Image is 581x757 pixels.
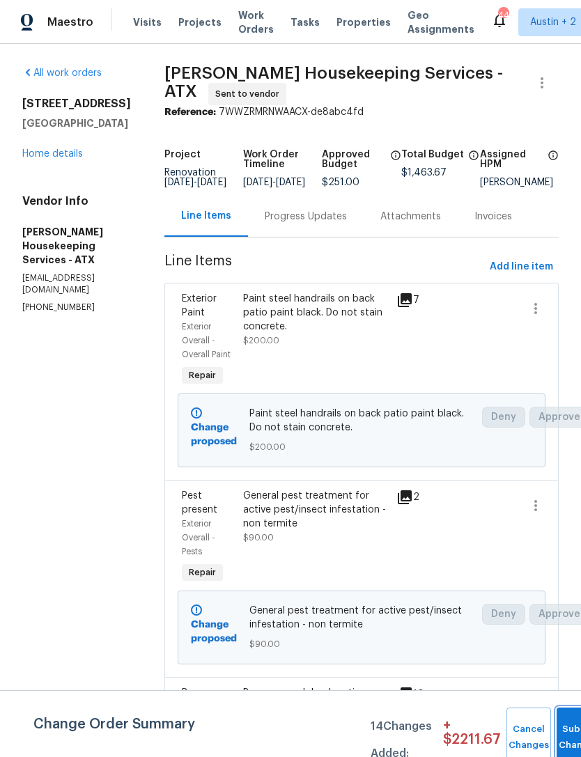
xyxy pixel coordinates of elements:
[390,150,401,178] span: The total cost of line items that have been approved by both Opendoor and the Trade Partner. This...
[22,194,131,208] h4: Vendor Info
[181,209,231,223] div: Line Items
[164,105,559,119] div: 7WWZRMRNWAACX-de8abc4fd
[164,107,216,117] b: Reference:
[249,440,474,454] span: $200.00
[322,150,385,169] h5: Approved Budget
[396,686,419,703] div: 10
[22,116,131,130] h5: [GEOGRAPHIC_DATA]
[396,292,419,309] div: 7
[178,15,222,29] span: Projects
[401,168,447,178] span: $1,463.67
[482,604,525,625] button: Deny
[498,8,508,22] div: 44
[164,150,201,159] h5: Project
[191,620,237,643] b: Change proposed
[182,520,215,556] span: Exterior Overall - Pests
[322,178,359,187] span: $251.00
[243,292,388,334] div: Paint steel handrails on back patio paint black. Do not stain concrete.
[22,272,131,296] p: [EMAIL_ADDRESS][DOMAIN_NAME]
[336,15,391,29] span: Properties
[191,423,237,446] b: Change proposed
[401,150,464,159] h5: Total Budget
[290,17,320,27] span: Tasks
[243,178,272,187] span: [DATE]
[22,225,131,267] h5: [PERSON_NAME] Housekeeping Services - ATX
[215,87,285,101] span: Sent to vendor
[249,637,474,651] span: $90.00
[197,178,226,187] span: [DATE]
[243,178,305,187] span: -
[480,178,559,187] div: [PERSON_NAME]
[164,178,194,187] span: [DATE]
[22,97,131,111] h2: [STREET_ADDRESS]
[164,178,226,187] span: -
[276,178,305,187] span: [DATE]
[133,15,162,29] span: Visits
[265,210,347,224] div: Progress Updates
[490,258,553,276] span: Add line item
[548,150,559,178] span: The hpm assigned to this work order.
[182,688,221,712] span: Pressure Washing
[243,336,279,345] span: $200.00
[468,150,479,168] span: The total cost of line items that have been proposed by Opendoor. This sum includes line items th...
[243,150,322,169] h5: Work Order Timeline
[47,15,93,29] span: Maestro
[182,491,217,515] span: Pest present
[22,302,131,313] p: [PHONE_NUMBER]
[183,565,222,579] span: Repair
[182,322,231,359] span: Exterior Overall - Overall Paint
[396,489,419,506] div: 2
[22,149,83,159] a: Home details
[238,8,274,36] span: Work Orders
[474,210,512,224] div: Invoices
[164,65,503,100] span: [PERSON_NAME] Housekeeping Services - ATX
[484,254,559,280] button: Add line item
[249,604,474,632] span: General pest treatment for active pest/insect infestation - non termite
[249,407,474,435] span: Paint steel handrails on back patio paint black. Do not stain concrete.
[480,150,543,169] h5: Assigned HPM
[243,533,274,542] span: $90.00
[243,489,388,531] div: General pest treatment for active pest/insect infestation - non termite
[182,294,217,318] span: Exterior Paint
[513,721,544,754] span: Cancel Changes
[164,168,226,187] span: Renovation
[482,407,525,428] button: Deny
[408,8,474,36] span: Geo Assignments
[530,15,576,29] span: Austin + 2
[380,210,441,224] div: Attachments
[183,368,222,382] span: Repair
[164,254,484,280] span: Line Items
[22,68,102,78] a: All work orders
